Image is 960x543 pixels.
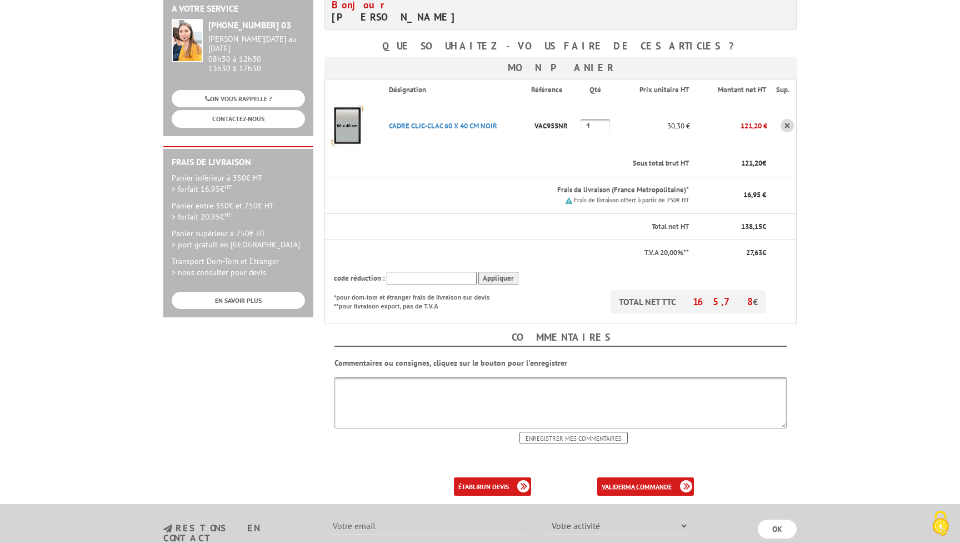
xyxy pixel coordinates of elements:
span: 121,20 [741,158,762,168]
a: établirun devis [454,477,531,496]
div: 08h30 à 12h30 13h30 à 17h30 [208,34,305,73]
p: TOTAL NET TTC € [611,290,766,313]
sup: HT [224,211,232,218]
p: 121,20 € [690,116,767,136]
p: € [699,222,766,232]
input: OK [758,520,797,539]
b: Que souhaitez-vous faire de ces articles ? [382,39,739,52]
strong: [PHONE_NUMBER] 03 [208,19,291,31]
p: Référence [531,85,579,96]
span: 27,63 [746,248,762,257]
a: CONTACTEZ-NOUS [172,110,305,127]
a: ON VOUS RAPPELLE ? [172,90,305,107]
th: Sous total brut HT [380,151,690,177]
div: [PERSON_NAME][DATE] au [DATE] [208,34,305,53]
span: 165,78 [693,295,753,308]
p: € [699,158,766,169]
b: un devis [482,482,509,491]
p: VAC955NR [531,116,581,136]
a: CADRE CLIC-CLAC 60 X 40 CM NOIR [389,121,497,131]
span: > port gratuit en [GEOGRAPHIC_DATA] [172,240,300,250]
span: > forfait 20.95€ [172,212,232,222]
p: Frais de livraison (France Metropolitaine)* [389,185,689,196]
button: Cookies (fenêtre modale) [921,505,960,543]
h3: restons en contact [163,524,309,543]
p: *pour dom-tom et étranger frais de livraison sur devis **pour livraison export, pas de T.V.A [334,290,501,311]
th: Sup. [767,79,796,101]
p: Montant net HT [699,85,766,96]
p: Panier supérieur à 750€ HT [172,228,305,250]
a: EN SAVOIR PLUS [172,292,305,309]
b: ma commande [626,482,672,491]
p: Panier inférieur à 350€ HT [172,172,305,195]
p: Transport Dom-Tom et Etranger [172,256,305,278]
th: Qté [581,79,617,101]
th: Désignation [380,79,531,101]
h4: Commentaires [334,329,787,347]
img: picto.png [566,197,572,204]
img: CADRE CLIC-CLAC 60 X 40 CM NOIR [325,103,369,148]
p: Prix unitaire HT [626,85,689,96]
img: newsletter.jpg [163,524,172,534]
p: € [699,248,766,258]
img: widget-service.jpg [172,19,203,62]
h3: Mon panier [324,57,797,79]
input: Appliquer [478,272,518,286]
img: Cookies (fenêtre modale) [927,510,954,537]
span: code réduction : [334,273,385,283]
b: Commentaires ou consignes, cliquez sur le bouton pour l'enregistrer [334,358,567,368]
p: 30,30 € [617,116,690,136]
input: Enregistrer mes commentaires [519,432,628,444]
p: Panier entre 350€ et 750€ HT [172,200,305,222]
span: 138,15 [741,222,762,231]
sup: HT [224,183,232,191]
span: > nous consulter pour devis [172,267,266,277]
a: validerma commande [597,477,694,496]
p: T.V.A 20,00%** [334,248,689,258]
p: Total net HT [334,222,689,232]
h2: A votre service [172,4,305,14]
h2: Frais de Livraison [172,157,305,167]
small: Frais de livraison offert à partir de 750€ HT [574,196,689,204]
input: Votre email [326,516,526,535]
span: > forfait 16.95€ [172,184,232,194]
span: 16,95 € [743,190,766,200]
